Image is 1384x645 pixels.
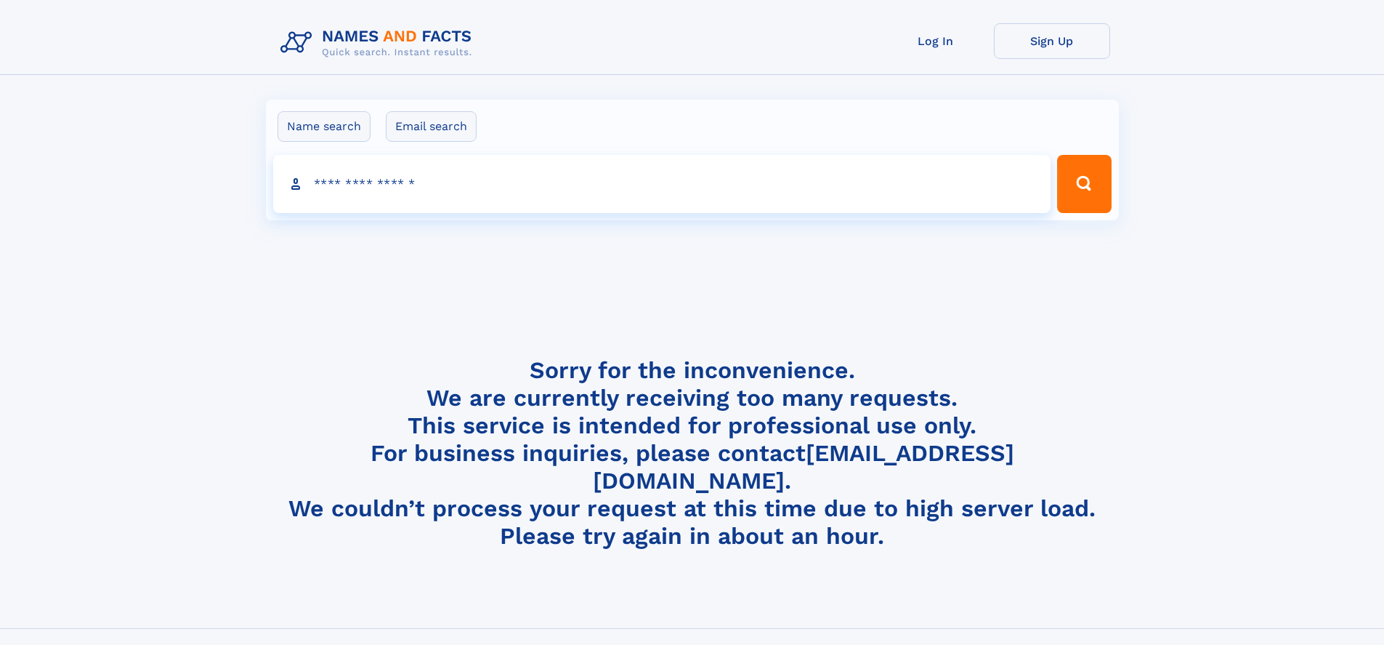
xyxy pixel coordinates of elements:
[1057,155,1111,213] button: Search Button
[273,155,1051,213] input: search input
[386,111,477,142] label: Email search
[275,23,484,63] img: Logo Names and Facts
[593,439,1014,494] a: [EMAIL_ADDRESS][DOMAIN_NAME]
[275,356,1110,550] h4: Sorry for the inconvenience. We are currently receiving too many requests. This service is intend...
[878,23,994,59] a: Log In
[994,23,1110,59] a: Sign Up
[278,111,371,142] label: Name search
